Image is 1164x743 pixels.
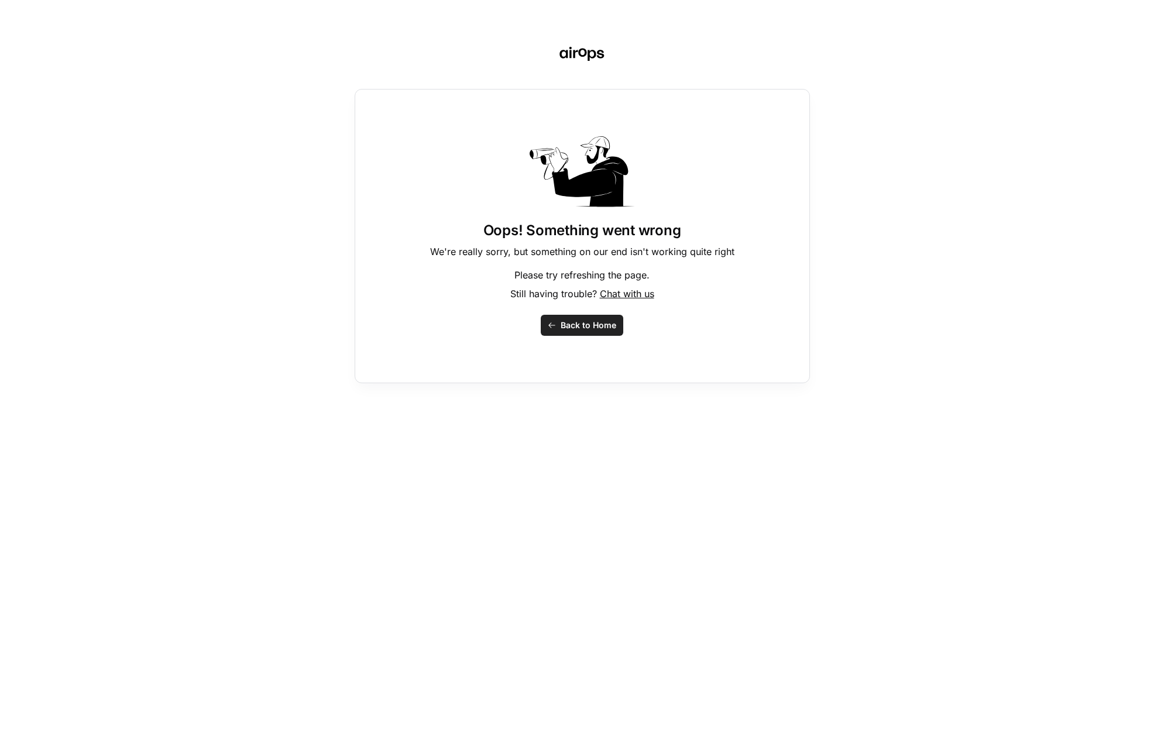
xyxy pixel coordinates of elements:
p: Please try refreshing the page. [514,268,650,282]
p: Still having trouble? [510,287,654,301]
p: We're really sorry, but something on our end isn't working quite right [430,245,734,259]
button: Back to Home [541,315,623,336]
h1: Oops! Something went wrong [483,221,681,240]
span: Chat with us [600,288,654,300]
span: Back to Home [561,319,616,331]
